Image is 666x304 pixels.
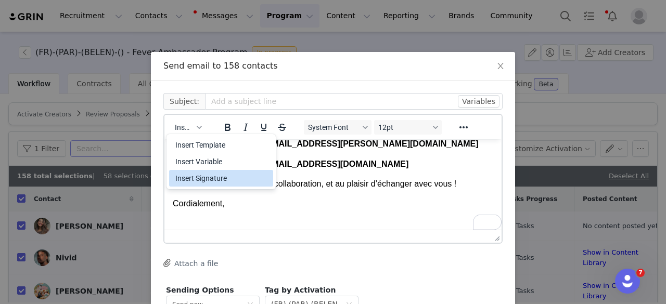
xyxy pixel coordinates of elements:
span: 7 [636,269,645,277]
div: Press the Up and Down arrow keys to resize the editor. [491,230,502,243]
div: Insert Signature [175,172,269,184]
button: Italic [237,120,254,135]
button: Font sizes [374,120,442,135]
iframe: Intercom live chat [615,269,640,294]
span: 12pt [378,123,429,131]
button: Close [486,52,515,81]
button: Bold [219,120,236,135]
span: System Font [308,123,359,131]
div: Send email to 158 contacts [163,60,503,72]
button: Strikethrough [273,120,291,135]
button: Reveal or hide additional toolbar items [455,120,472,135]
input: Add a subject line [205,93,503,110]
div: Insert Signature [169,170,273,187]
button: Underline [255,120,273,135]
span: Insert [175,123,193,131]
div: Insert Template [175,139,269,151]
div: Insert Variable [175,155,269,168]
div: Insert Variable [169,153,273,170]
span: Sending Options [166,286,234,294]
button: Fonts [304,120,372,135]
button: Insert [171,120,206,135]
span: Tag by Activation [265,286,336,294]
div: Insert Template [169,137,273,153]
iframe: Rich Text Area [164,139,502,230]
button: Attach a file [163,257,218,269]
span: Subject: [163,93,205,110]
i: icon: close [496,62,505,70]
